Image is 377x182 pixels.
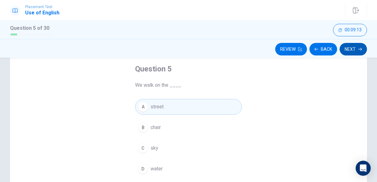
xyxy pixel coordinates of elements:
button: Csky [135,140,242,156]
span: 00:09:13 [345,28,362,33]
div: B [138,122,148,133]
button: Bchair [135,120,242,135]
h1: Use of English [25,9,59,17]
button: Review [275,43,307,55]
h1: Question 5 of 30 [10,24,50,32]
span: water [150,165,163,173]
span: Placement Test [25,5,59,9]
span: We walk on the ____. [135,81,242,89]
div: Open Intercom Messenger [356,161,371,176]
div: C [138,143,148,153]
button: Back [309,43,337,55]
button: Next [340,43,367,55]
div: D [138,164,148,174]
span: chair [150,124,161,131]
span: sky [150,144,158,152]
button: Astreet [135,99,242,115]
button: 00:09:13 [333,24,367,36]
span: street [150,103,164,111]
h4: Question 5 [135,64,242,74]
button: Dwater [135,161,242,177]
div: A [138,102,148,112]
